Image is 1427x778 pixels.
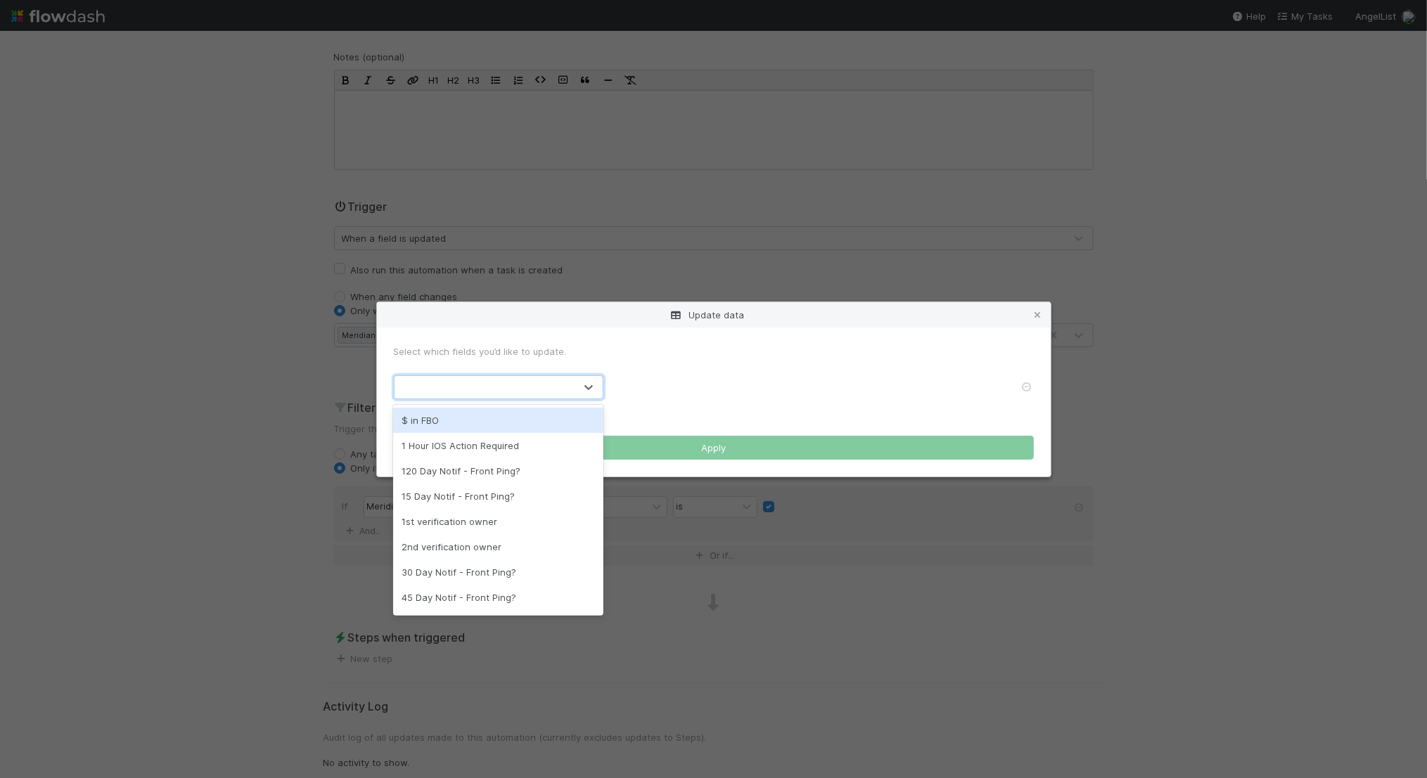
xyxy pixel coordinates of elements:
[393,585,603,610] div: 45 Day Notif - Front Ping?
[393,559,603,585] div: 30 Day Notif - Front Ping?
[393,610,603,649] div: 48 hour Pending Approval - Master Partnership
[393,484,603,509] div: 15 Day Notif - Front Ping?
[393,408,603,433] div: $ in FBO
[377,302,1051,328] div: Update data
[393,534,603,559] div: 2nd verification owner
[393,458,603,484] div: 120 Day Notif - Front Ping?
[393,509,603,534] div: 1st verification owner
[394,344,1034,358] div: Select which fields you’d like to update.
[394,436,1034,460] button: Apply
[393,433,603,458] div: 1 Hour IOS Action Required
